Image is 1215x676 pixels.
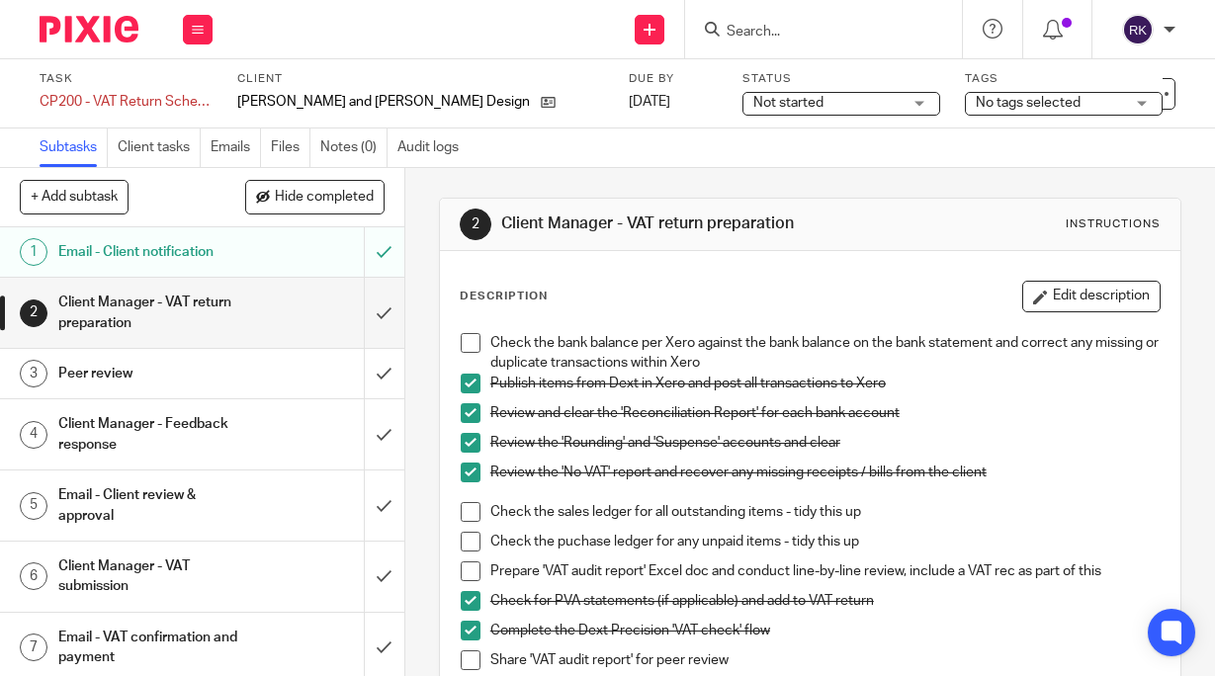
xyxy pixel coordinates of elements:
a: Audit logs [397,128,469,167]
p: Review the 'No VAT' report and recover any missing receipts / bills from the client [490,463,1160,482]
p: Prepare 'VAT audit report' Excel doc and conduct line-by-line review, include a VAT rec as part o... [490,561,1160,581]
div: 6 [20,562,47,590]
p: Complete the Dext Precision 'VAT check' flow [490,621,1160,640]
h1: Peer review [58,359,249,388]
label: Task [40,71,213,87]
label: Tags [965,71,1163,87]
div: 5 [20,492,47,520]
p: Review and clear the 'Reconciliation Report' for each bank account [490,403,1160,423]
label: Client [237,71,604,87]
span: [DATE] [629,95,670,109]
p: Review the 'Rounding' and 'Suspense' accounts and clear [490,433,1160,453]
a: Notes (0) [320,128,388,167]
p: Check the puchase ledger for any unpaid items - tidy this up [490,532,1160,551]
p: Description [460,289,548,304]
p: Publish items from Dext in Xero and post all transactions to Xero [490,374,1160,393]
div: 1 [20,238,47,266]
button: + Add subtask [20,180,129,213]
div: 7 [20,634,47,661]
label: Status [742,71,940,87]
img: Pixie [40,16,138,42]
h1: Client Manager - VAT return preparation [501,213,852,234]
h1: Email - Client notification [58,237,249,267]
span: Not started [753,96,824,110]
input: Search [725,24,903,42]
div: Instructions [1066,216,1161,232]
img: svg%3E [1122,14,1154,45]
a: Emails [211,128,261,167]
span: Hide completed [275,190,374,206]
p: [PERSON_NAME] and [PERSON_NAME] Design Limited [237,92,531,112]
div: CP200 - VAT Return Schedule 1- Jan/Apr/Jul/Oct [40,92,213,112]
a: Subtasks [40,128,108,167]
button: Edit description [1022,281,1161,312]
p: Check for PVA statements (if applicable) and add to VAT return [490,591,1160,611]
h1: Email - Client review & approval [58,480,249,531]
div: 3 [20,360,47,387]
button: Hide completed [245,180,385,213]
h1: Client Manager - VAT return preparation [58,288,249,338]
h1: Client Manager - VAT submission [58,551,249,602]
div: 2 [460,209,491,240]
p: Check the sales ledger for all outstanding items - tidy this up [490,502,1160,522]
span: No tags selected [976,96,1081,110]
a: Client tasks [118,128,201,167]
a: Files [271,128,310,167]
label: Due by [629,71,718,87]
p: Share 'VAT audit report' for peer review [490,650,1160,670]
p: Check the bank balance per Xero against the bank balance on the bank statement and correct any mi... [490,333,1160,374]
h1: Client Manager - Feedback response [58,409,249,460]
div: 4 [20,421,47,449]
div: 2 [20,299,47,327]
h1: Email - VAT confirmation and payment [58,623,249,673]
